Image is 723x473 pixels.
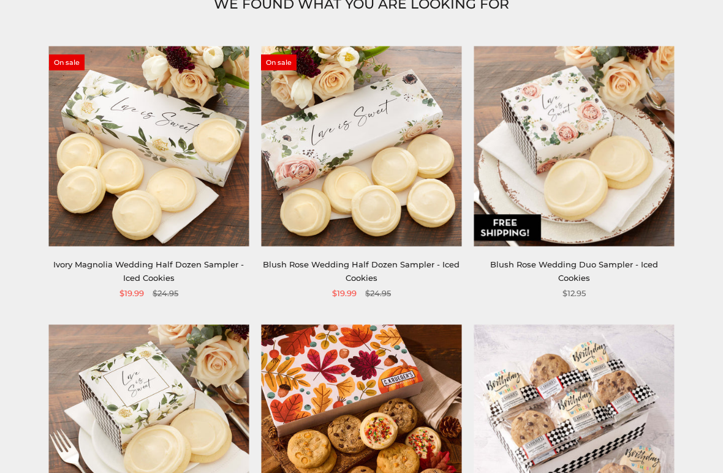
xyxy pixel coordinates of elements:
[261,54,297,70] span: On sale
[332,287,357,300] span: $19.99
[474,46,674,246] img: Blush Rose Wedding Duo Sampler - Iced Cookies
[10,426,127,463] iframe: Sign Up via Text for Offers
[53,259,244,282] a: Ivory Magnolia Wedding Half Dozen Sampler - Iced Cookies
[261,46,461,246] img: Blush Rose Wedding Half Dozen Sampler - Iced Cookies
[48,46,249,246] img: Ivory Magnolia Wedding Half Dozen Sampler - Iced Cookies
[490,259,658,282] a: Blush Rose Wedding Duo Sampler - Iced Cookies
[365,287,391,300] span: $24.95
[49,54,85,70] span: On sale
[562,287,586,300] span: $12.95
[263,259,460,282] a: Blush Rose Wedding Half Dozen Sampler - Iced Cookies
[153,287,178,300] span: $24.95
[49,46,249,246] a: Ivory Magnolia Wedding Half Dozen Sampler - Iced Cookies
[119,287,144,300] span: $19.99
